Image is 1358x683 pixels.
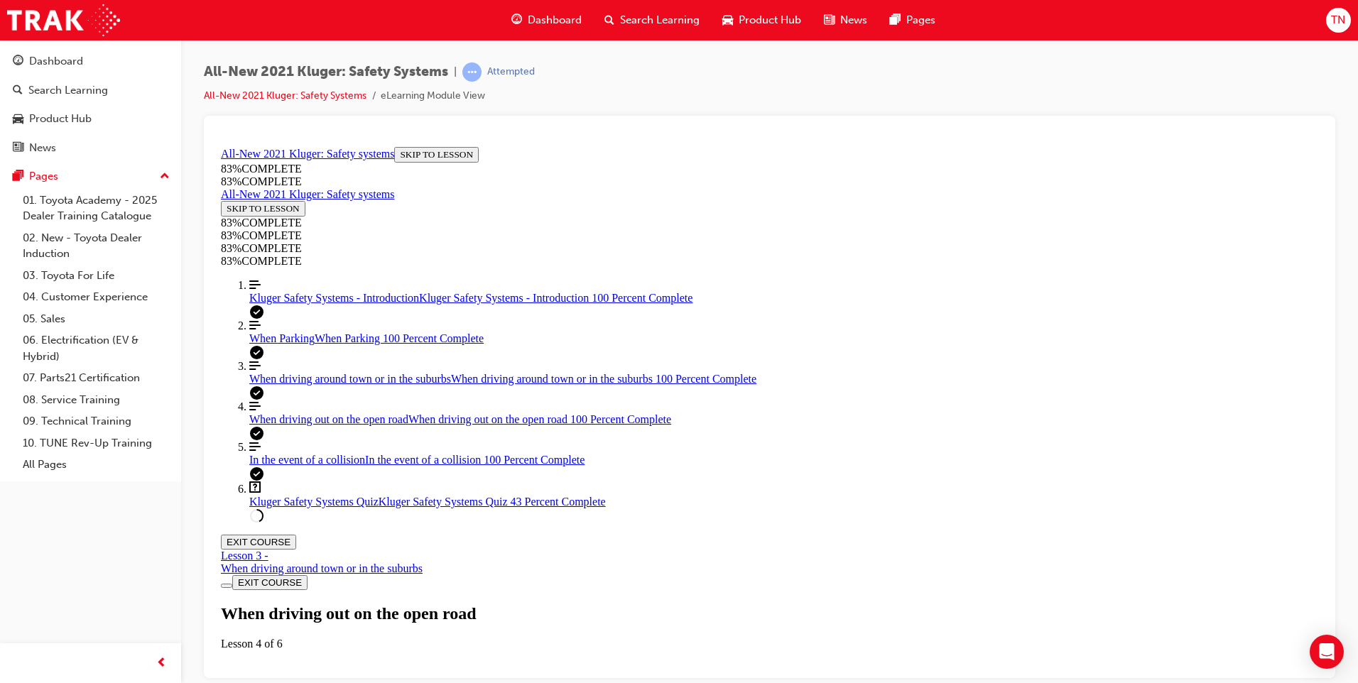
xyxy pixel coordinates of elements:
[6,442,17,447] button: Toggle Course Overview
[604,11,614,29] span: search-icon
[13,142,23,155] span: news-icon
[6,106,175,132] a: Product Hub
[13,55,23,68] span: guage-icon
[17,329,175,367] a: 06. Electrification (EV & Hybrid)
[13,84,23,97] span: search-icon
[6,45,175,163] button: DashboardSearch LearningProduct HubNews
[528,12,582,28] span: Dashboard
[13,170,23,183] span: pages-icon
[6,135,175,161] a: News
[6,34,1103,47] div: 83 % COMPLETE
[6,75,205,88] div: 83 % COMPLETE
[840,12,867,28] span: News
[29,53,83,70] div: Dashboard
[462,62,482,82] span: learningRecordVerb_ATTEMPT-icon
[6,88,205,101] div: 83 % COMPLETE
[6,496,1103,509] div: Lesson 4 of 6
[17,432,175,454] a: 10. TUNE Rev-Up Training
[17,454,175,476] a: All Pages
[29,140,56,156] div: News
[179,6,264,21] button: SKIP TO LESSON
[204,64,448,80] span: All-New 2021 Kluger: Safety Systems
[28,82,108,99] div: Search Learning
[6,21,1103,34] div: 83 % COMPLETE
[6,101,1103,114] div: 83 % COMPLETE
[6,463,1103,482] h1: When driving out on the open road
[6,114,1103,126] div: 83 % COMPLETE
[17,265,175,287] a: 03. Toyota For Life
[6,6,1103,382] section: Course Overview
[6,463,1103,509] section: Lesson Header
[29,168,58,185] div: Pages
[17,286,175,308] a: 04. Customer Experience
[511,11,522,29] span: guage-icon
[13,113,23,126] span: car-icon
[6,47,179,59] a: All-New 2021 Kluger: Safety systems
[6,138,1103,382] nav: Course Outline
[6,163,175,190] button: Pages
[6,393,81,408] button: EXIT COURSE
[204,89,366,102] a: All-New 2021 Kluger: Safety Systems
[593,6,711,35] a: search-iconSearch Learning
[739,12,801,28] span: Product Hub
[487,65,535,79] div: Attempted
[1331,12,1345,28] span: TN
[6,6,1103,47] section: Course Information
[17,190,175,227] a: 01. Toyota Academy - 2025 Dealer Training Catalogue
[813,6,879,35] a: news-iconNews
[17,227,175,265] a: 02. New - Toyota Dealer Induction
[824,11,835,29] span: news-icon
[6,408,1103,434] div: Lesson 3 -
[454,64,457,80] span: |
[1310,635,1344,669] div: Open Intercom Messenger
[1326,8,1351,33] button: TN
[6,60,90,75] button: SKIP TO LESSON
[17,308,175,330] a: 05. Sales
[17,389,175,411] a: 08. Service Training
[6,77,175,104] a: Search Learning
[6,421,1103,434] div: When driving around town or in the suburbs
[711,6,813,35] a: car-iconProduct Hub
[6,408,1103,434] a: Lesson 3 - When driving around town or in the suburbs
[381,88,485,104] li: eLearning Module View
[17,410,175,432] a: 09. Technical Training
[6,47,205,101] section: Course Information
[500,6,593,35] a: guage-iconDashboard
[890,11,901,29] span: pages-icon
[17,367,175,389] a: 07. Parts21 Certification
[156,655,167,672] span: prev-icon
[6,48,175,75] a: Dashboard
[906,12,935,28] span: Pages
[29,111,92,127] div: Product Hub
[620,12,700,28] span: Search Learning
[879,6,947,35] a: pages-iconPages
[7,4,120,36] img: Trak
[6,6,179,18] a: All-New 2021 Kluger: Safety systems
[722,11,733,29] span: car-icon
[160,168,170,186] span: up-icon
